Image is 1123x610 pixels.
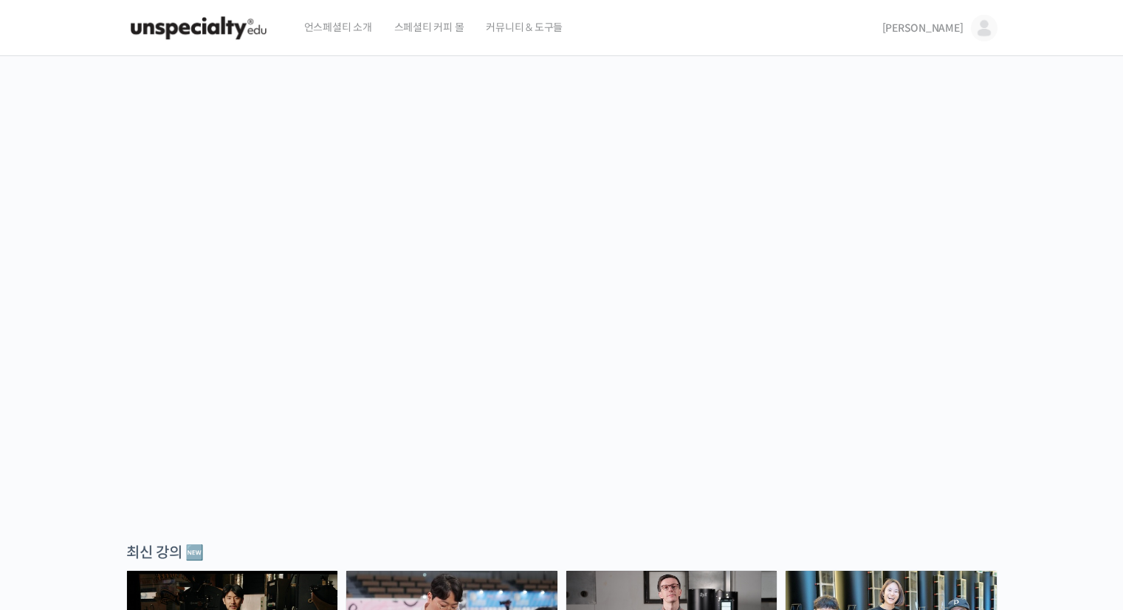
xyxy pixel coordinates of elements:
[882,21,964,35] span: [PERSON_NAME]
[126,543,997,563] div: 최신 강의 🆕
[15,226,1109,301] p: [PERSON_NAME]을 다하는 당신을 위해, 최고와 함께 만든 커피 클래스
[15,307,1109,328] p: 시간과 장소에 구애받지 않고, 검증된 커리큘럼으로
